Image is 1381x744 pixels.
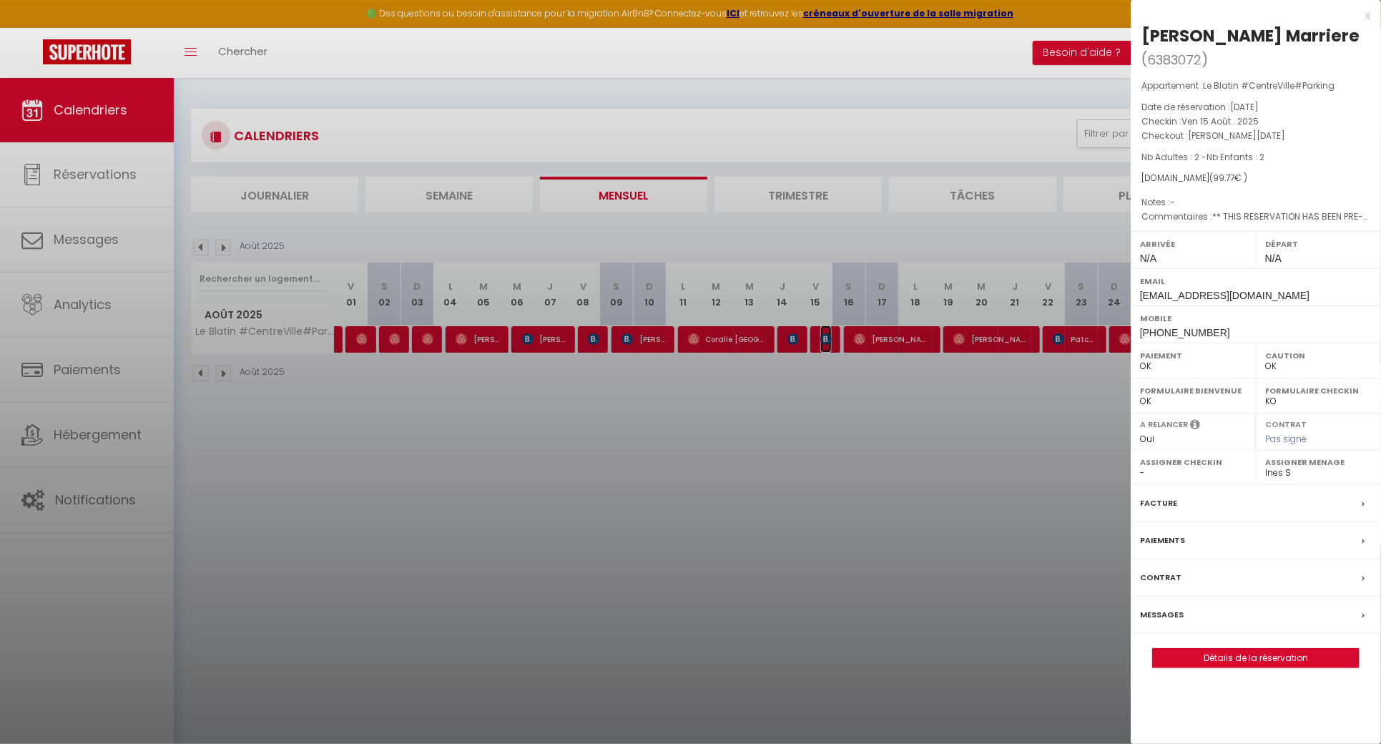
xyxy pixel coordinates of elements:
label: A relancer [1140,418,1188,431]
label: Formulaire Bienvenue [1140,383,1247,398]
iframe: Chat [1320,680,1370,733]
label: Paiement [1140,348,1247,363]
span: - [1170,196,1175,208]
p: Checkin : [1141,114,1370,129]
label: Contrat [1140,570,1181,585]
p: Appartement : [1141,79,1370,93]
label: Caution [1265,348,1372,363]
div: [PERSON_NAME] Marriere [1141,24,1360,47]
p: Notes : [1141,195,1370,210]
i: Sélectionner OUI si vous souhaiter envoyer les séquences de messages post-checkout [1190,418,1200,434]
span: 6383072 [1147,51,1201,69]
p: Checkout : [1141,129,1370,143]
div: [DOMAIN_NAME] [1141,172,1370,185]
label: Messages [1140,607,1184,622]
span: Le Blatin #CentreVille#Parking [1203,79,1335,92]
p: Date de réservation : [1141,100,1370,114]
span: Pas signé [1265,433,1307,445]
span: 99.77 [1213,172,1234,184]
span: ( ) [1141,49,1208,69]
label: Assigner Checkin [1140,455,1247,469]
label: Départ [1265,237,1372,251]
label: Contrat [1265,418,1307,428]
label: Formulaire Checkin [1265,383,1372,398]
label: Email [1140,274,1372,288]
button: Ouvrir le widget de chat LiveChat [11,6,54,49]
a: Détails de la réservation [1153,649,1359,667]
p: Commentaires : [1141,210,1370,224]
span: [EMAIL_ADDRESS][DOMAIN_NAME] [1140,290,1309,301]
span: [PHONE_NUMBER] [1140,327,1230,338]
label: Paiements [1140,533,1185,548]
span: N/A [1265,253,1282,264]
label: Facture [1140,496,1177,511]
span: Nb Adultes : 2 - [1141,151,1264,163]
span: [PERSON_NAME][DATE] [1188,129,1285,142]
span: [DATE] [1230,101,1259,113]
span: N/A [1140,253,1156,264]
button: Détails de la réservation [1152,648,1360,668]
span: Nb Enfants : 2 [1206,151,1264,163]
span: ( € ) [1209,172,1247,184]
span: Ven 15 Août . 2025 [1181,115,1259,127]
label: Arrivée [1140,237,1247,251]
div: x [1131,7,1370,24]
label: Assigner Menage [1265,455,1372,469]
label: Mobile [1140,311,1372,325]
